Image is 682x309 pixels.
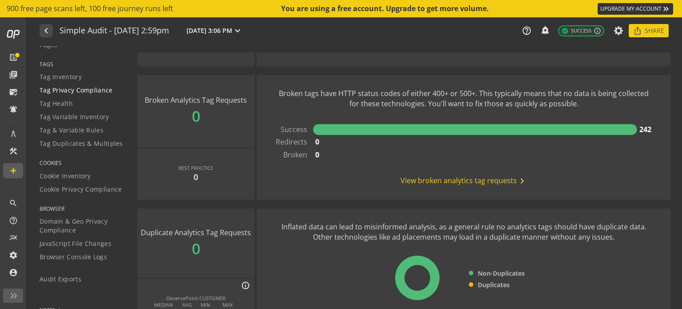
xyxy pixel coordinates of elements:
[178,165,213,172] div: BEST PRACTICE
[598,3,673,15] a: UPGRADE MY ACCOUNT
[315,137,319,147] text: 0
[517,176,527,186] mat-icon: chevron_right
[315,149,319,159] text: 0
[9,129,18,138] mat-icon: architecture
[185,25,245,36] button: [DATE] 3:06 PM
[186,26,232,35] span: [DATE] 3:06 PM
[281,124,307,134] text: Success
[561,27,569,35] mat-icon: check_circle
[40,172,91,181] span: Cookie Inventory
[594,27,601,35] mat-icon: info_outline
[166,295,226,302] div: ObservePoint CUSTOMER
[40,205,126,213] span: BROWSER
[40,126,103,135] span: Tag & Variable Rules
[154,301,173,309] div: MEDIAN
[9,147,18,156] mat-icon: construction
[9,216,18,225] mat-icon: help_outline
[540,25,549,34] mat-icon: add_alert
[9,233,18,242] mat-icon: multiline_chart
[281,4,490,14] div: You are using a free account. Upgrade to get more volume.
[9,105,18,114] mat-icon: notifications_active
[217,301,238,309] div: MAX
[40,217,126,235] span: Domain & Geo Privacy Compliance
[40,275,81,284] span: Audit Exports
[59,26,169,36] h1: Simple Audit - 16 September 2025 | 2:59pm
[9,70,18,79] mat-icon: library_books
[40,60,126,68] span: TAGS
[645,23,664,39] span: Share
[180,301,194,309] div: AVG
[9,53,18,62] mat-icon: list_alt
[478,281,510,289] span: Duplicates
[40,72,82,81] span: Tag Inventory
[40,185,122,194] span: Cookie Privacy Compliance
[9,166,18,175] mat-icon: add
[561,27,591,35] span: Success
[639,124,651,134] text: 242
[9,251,18,260] mat-icon: settings
[276,137,307,147] text: Redirects
[478,269,525,278] span: Non-Duplicates
[274,88,653,109] div: Broken tags have HTTP status codes of either 400+ or 500+. This typically means that no data is b...
[40,99,73,108] span: Tag Health
[232,25,243,36] mat-icon: expand_more
[41,25,50,36] mat-icon: navigate_before
[274,222,653,242] div: Inflated data can lead to misinformed analysis, as a general rule no analytics tags should have d...
[40,139,123,148] span: Tag Duplicates & Multiples
[9,88,18,96] mat-icon: mark_email_read
[194,172,198,183] div: 0
[40,86,113,95] span: Tag Privacy Compliance
[9,268,18,277] mat-icon: account_circle
[522,26,531,36] mat-icon: help_outline
[400,176,527,186] span: View broken analytics tag requests
[40,253,107,261] span: Browser Console Logs
[40,112,109,121] span: Tag Variable Inventory
[283,149,307,159] text: Broken
[662,4,670,13] mat-icon: keyboard_double_arrow_right
[201,301,210,309] div: MIN
[40,239,111,248] span: JavaScript File Changes
[629,24,669,37] button: Share
[9,199,18,208] mat-icon: search
[7,4,173,14] span: 900 free page scans left, 100 free journey runs left
[241,281,250,290] mat-icon: info_outline
[40,159,126,167] span: COOKIES
[633,26,642,35] mat-icon: ios_share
